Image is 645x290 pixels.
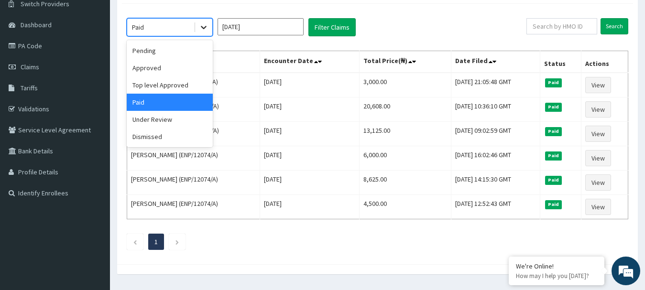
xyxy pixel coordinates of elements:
td: [DATE] 16:02:46 GMT [451,146,540,171]
td: [DATE] [260,146,360,171]
td: [DATE] [260,195,360,219]
span: Paid [545,103,562,111]
a: View [585,77,611,93]
div: Paid [132,22,144,32]
textarea: Type your message and hit 'Enter' [5,191,182,224]
span: Paid [545,151,562,160]
input: Select Month and Year [218,18,304,35]
th: Actions [581,51,628,73]
td: 8,625.00 [359,171,451,195]
button: Filter Claims [308,18,356,36]
div: Dismissed [127,128,213,145]
span: We're online! [55,85,132,182]
td: [DATE] 10:36:10 GMT [451,97,540,122]
div: Under Review [127,111,213,128]
td: [PERSON_NAME] (ENP/12074/A) [127,195,260,219]
td: [DATE] 09:02:59 GMT [451,122,540,146]
img: d_794563401_company_1708531726252_794563401 [18,48,39,72]
td: 20,608.00 [359,97,451,122]
input: Search [601,18,628,34]
div: Chat with us now [50,54,161,66]
th: Date Filed [451,51,540,73]
a: View [585,199,611,215]
a: View [585,150,611,166]
p: How may I help you today? [516,272,597,280]
td: [DATE] 21:05:48 GMT [451,73,540,97]
a: View [585,126,611,142]
span: Paid [545,78,562,87]
div: Approved [127,59,213,76]
span: Dashboard [21,21,52,29]
td: [PERSON_NAME] (ENP/12074/A) [127,171,260,195]
span: Paid [545,200,562,209]
div: Pending [127,42,213,59]
td: 13,125.00 [359,122,451,146]
a: Previous page [133,237,137,246]
a: Page 1 is your current page [154,237,158,246]
td: [DATE] [260,171,360,195]
div: Top level Approved [127,76,213,94]
th: Status [540,51,581,73]
td: 4,500.00 [359,195,451,219]
th: Encounter Date [260,51,360,73]
a: Next page [175,237,179,246]
td: 3,000.00 [359,73,451,97]
span: Paid [545,127,562,136]
td: [DATE] [260,73,360,97]
td: [DATE] 14:15:30 GMT [451,171,540,195]
span: Claims [21,63,39,71]
span: Tariffs [21,84,38,92]
td: [DATE] 12:52:43 GMT [451,195,540,219]
span: Paid [545,176,562,184]
div: Minimize live chat window [157,5,180,28]
div: We're Online! [516,262,597,270]
a: View [585,174,611,191]
td: 6,000.00 [359,146,451,171]
td: [DATE] [260,97,360,122]
input: Search by HMO ID [526,18,597,34]
td: [DATE] [260,122,360,146]
th: Total Price(₦) [359,51,451,73]
td: [PERSON_NAME] (ENP/12074/A) [127,146,260,171]
a: View [585,101,611,118]
div: Paid [127,94,213,111]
